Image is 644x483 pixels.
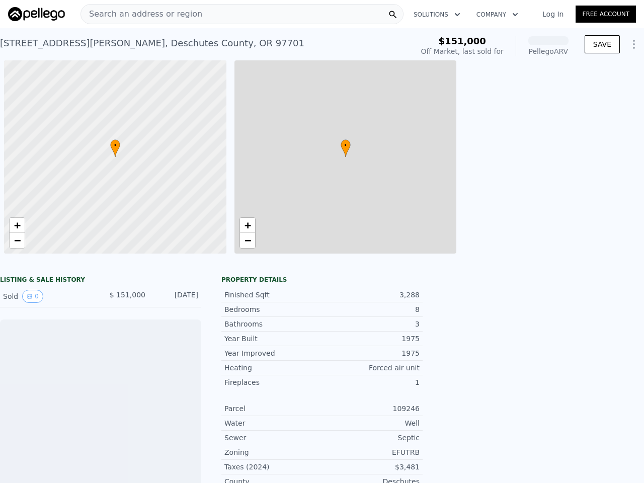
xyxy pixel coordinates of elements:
a: Zoom out [10,233,25,248]
span: $ 151,000 [110,291,145,299]
div: Sold [3,290,93,303]
a: Log In [530,9,576,19]
div: Fireplaces [224,377,322,387]
span: − [244,234,251,247]
div: EFUTRB [322,447,420,457]
div: 1975 [322,334,420,344]
div: 1975 [322,348,420,358]
div: • [110,139,120,157]
div: Taxes (2024) [224,462,322,472]
button: Show Options [624,34,644,54]
button: SAVE [585,35,620,53]
div: Septic [322,433,420,443]
a: Free Account [576,6,636,23]
div: Parcel [224,404,322,414]
div: Forced air unit [322,363,420,373]
a: Zoom out [240,233,255,248]
div: • [341,139,351,157]
div: [DATE] [153,290,198,303]
div: 3 [322,319,420,329]
div: Off Market, last sold for [421,46,504,56]
div: Zoning [224,447,322,457]
div: $3,481 [322,462,420,472]
div: Finished Sqft [224,290,322,300]
div: Bedrooms [224,304,322,314]
span: • [341,141,351,150]
div: Year Built [224,334,322,344]
a: Zoom in [10,218,25,233]
button: Solutions [406,6,468,24]
div: Water [224,418,322,428]
span: Search an address or region [81,8,202,20]
img: Pellego [8,7,65,21]
div: Bathrooms [224,319,322,329]
div: Sewer [224,433,322,443]
button: Company [468,6,526,24]
span: − [14,234,21,247]
span: • [110,141,120,150]
span: + [244,219,251,231]
a: Zoom in [240,218,255,233]
span: $151,000 [438,36,486,46]
div: 1 [322,377,420,387]
div: Pellego ARV [528,46,569,56]
div: 8 [322,304,420,314]
div: Heating [224,363,322,373]
div: 3,288 [322,290,420,300]
button: View historical data [22,290,43,303]
div: Property details [221,276,423,284]
span: + [14,219,21,231]
div: Well [322,418,420,428]
div: 109246 [322,404,420,414]
div: Year Improved [224,348,322,358]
